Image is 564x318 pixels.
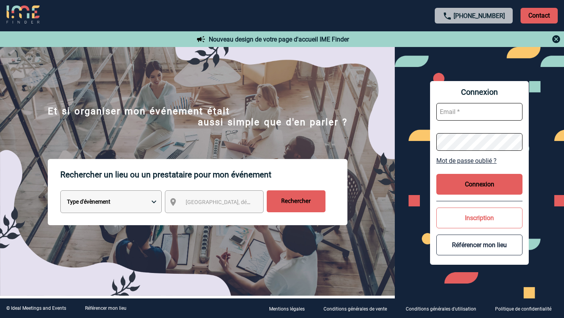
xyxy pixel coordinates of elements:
[436,87,522,97] span: Connexion
[436,208,522,228] button: Inscription
[263,305,317,312] a: Mentions légales
[495,306,551,312] p: Politique de confidentialité
[521,8,558,23] p: Contact
[186,199,295,205] span: [GEOGRAPHIC_DATA], département, région...
[436,157,522,164] a: Mot de passe oublié ?
[399,305,489,312] a: Conditions générales d'utilisation
[436,174,522,195] button: Connexion
[324,306,387,312] p: Conditions générales de vente
[436,103,522,121] input: Email *
[436,235,522,255] button: Référencer mon lieu
[60,159,347,190] p: Rechercher un lieu ou un prestataire pour mon événement
[6,305,66,311] div: © Ideal Meetings and Events
[454,12,505,20] a: [PHONE_NUMBER]
[443,11,452,21] img: call-24-px.png
[489,305,564,312] a: Politique de confidentialité
[317,305,399,312] a: Conditions générales de vente
[267,190,325,212] input: Rechercher
[269,306,305,312] p: Mentions légales
[85,305,127,311] a: Référencer mon lieu
[406,306,476,312] p: Conditions générales d'utilisation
